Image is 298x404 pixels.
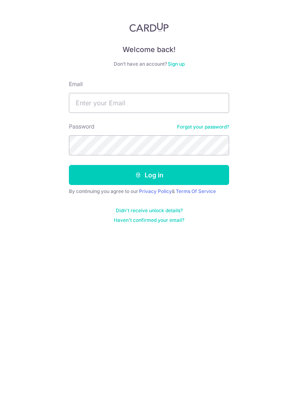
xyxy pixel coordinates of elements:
div: By continuing you agree to our & [69,188,229,195]
h4: Welcome back! [69,45,229,54]
a: Forgot your password? [177,124,229,130]
label: Email [69,80,83,88]
a: Privacy Policy [139,188,172,194]
a: Didn't receive unlock details? [116,207,183,214]
input: Enter your Email [69,93,229,113]
img: CardUp Logo [129,22,169,32]
a: Sign up [168,61,185,67]
a: Terms Of Service [176,188,216,194]
div: Don’t have an account? [69,61,229,67]
a: Haven't confirmed your email? [114,217,184,223]
label: Password [69,123,95,131]
button: Log in [69,165,229,185]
